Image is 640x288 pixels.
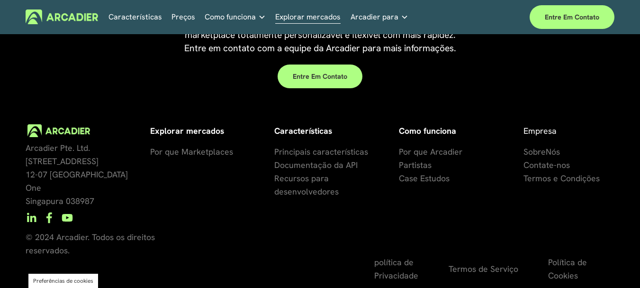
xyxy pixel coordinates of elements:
[449,262,518,276] a: Termos de Serviço
[150,146,233,157] font: Por que Marketplaces
[26,169,130,193] font: 12-07 [GEOGRAPHIC_DATA] One
[548,256,614,282] a: Política de Cookies
[409,172,450,185] a: se Estudos
[26,232,157,256] font: © 2024 Arcadier. Todos os direitos reservados.
[274,145,368,158] a: Principais características
[274,159,358,170] font: Documentação da API
[593,242,640,288] div: Widget de chat
[523,146,546,157] font: Sobre
[26,212,37,223] a: LinkedIn
[351,12,398,22] font: Arcadier para
[275,9,341,24] a: Explorar mercados
[399,173,409,184] font: Ca
[274,172,390,198] a: Recursos para desenvolvedores
[523,145,546,158] a: Sobre
[171,9,195,24] a: Preços
[293,72,347,81] font: Entre em contato
[546,146,560,157] font: Nós
[150,125,224,136] font: Explorar mercados
[593,242,640,288] iframe: Chat Widget
[26,9,98,24] img: Arcadier
[404,159,432,170] font: artistas
[399,125,456,136] font: Como funciona
[548,257,587,281] font: Política de Cookies
[28,274,98,288] section: Gerenciar opções de cookies selecionadas anteriormente
[274,173,339,197] font: Recursos para desenvolvedores
[26,195,94,206] font: Singapura 038987
[205,9,266,24] a: lista suspensa de pastas
[523,159,570,170] font: Contate-nos
[523,173,600,184] font: Termos e Condições
[205,12,256,22] font: Como funciona
[351,9,408,24] a: lista suspensa de pastas
[62,212,73,223] a: YouTube
[449,263,518,274] font: Termos de Serviço
[399,172,409,185] a: Ca
[33,277,93,285] button: Preferências de cookies
[374,257,418,281] font: política de Privacidade
[545,13,599,21] font: Entre em contato
[523,125,557,136] font: Empresa
[26,156,99,167] font: [STREET_ADDRESS]
[278,65,362,88] a: Entre em contato
[150,145,233,158] a: Por que Marketplaces
[184,16,458,54] font: Descubra o poder da nossa tecnologia baseada em API e lance seu marketplace totalmente personaliz...
[274,146,368,157] font: Principais características
[399,159,404,170] font: P
[523,172,600,185] a: Termos e Condições
[399,146,462,157] font: Por que Arcadier
[108,9,162,24] a: Características
[530,5,614,29] a: Entre em contato
[399,145,462,158] a: Por que Arcadier
[274,125,332,136] font: Características
[409,173,450,184] font: se Estudos
[108,12,162,22] font: Características
[26,142,90,153] font: Arcadier Pte. Ltd.
[523,158,570,172] a: Contate-nos
[404,158,432,172] a: artistas
[44,212,55,223] a: Facebook
[399,158,404,172] a: P
[374,256,441,282] a: política de Privacidade
[171,12,195,22] font: Preços
[274,158,358,172] a: Documentação da API
[275,12,341,22] font: Explorar mercados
